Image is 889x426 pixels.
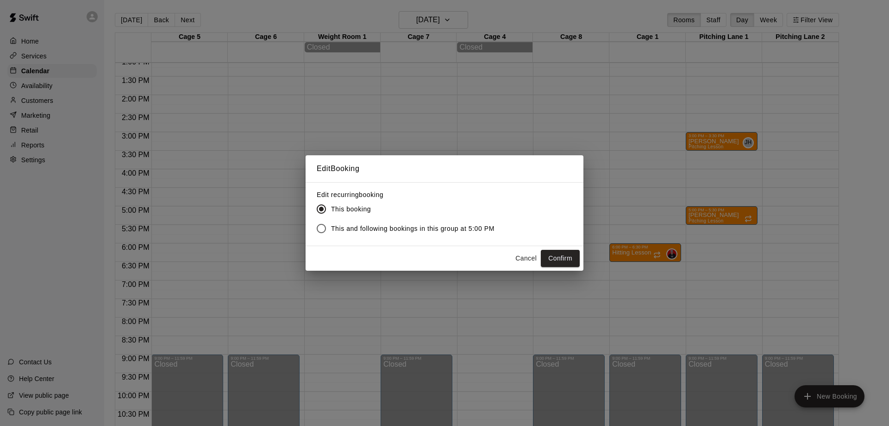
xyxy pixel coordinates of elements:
label: Edit recurring booking [317,190,502,199]
button: Confirm [541,250,580,267]
button: Cancel [511,250,541,267]
h2: Edit Booking [306,155,583,182]
span: This and following bookings in this group at 5:00 PM [331,224,495,234]
span: This booking [331,204,371,214]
